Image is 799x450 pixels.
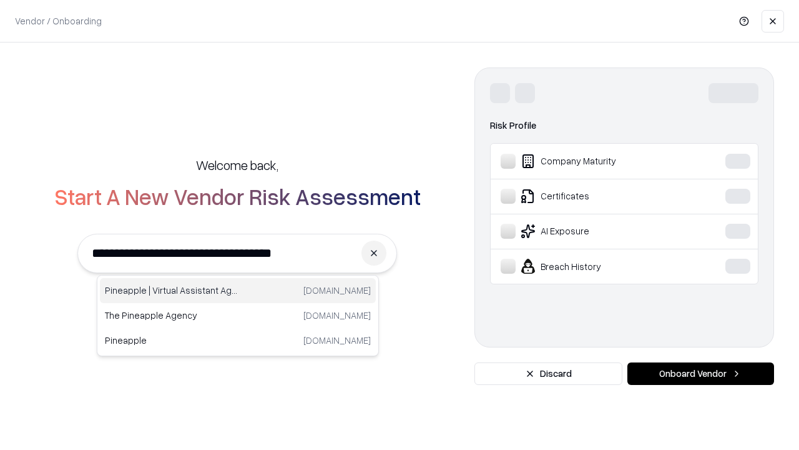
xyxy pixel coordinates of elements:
div: Company Maturity [501,154,687,169]
div: Certificates [501,189,687,204]
p: [DOMAIN_NAME] [303,334,371,347]
p: The Pineapple Agency [105,309,238,322]
p: Pineapple | Virtual Assistant Agency [105,284,238,297]
h5: Welcome back, [196,156,278,174]
p: Pineapple [105,334,238,347]
div: Suggestions [97,275,379,356]
button: Discard [474,362,622,385]
p: Vendor / Onboarding [15,14,102,27]
p: [DOMAIN_NAME] [303,309,371,322]
div: Breach History [501,259,687,274]
p: [DOMAIN_NAME] [303,284,371,297]
button: Onboard Vendor [627,362,774,385]
div: AI Exposure [501,224,687,239]
div: Risk Profile [490,118,758,133]
h2: Start A New Vendor Risk Assessment [54,184,421,209]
